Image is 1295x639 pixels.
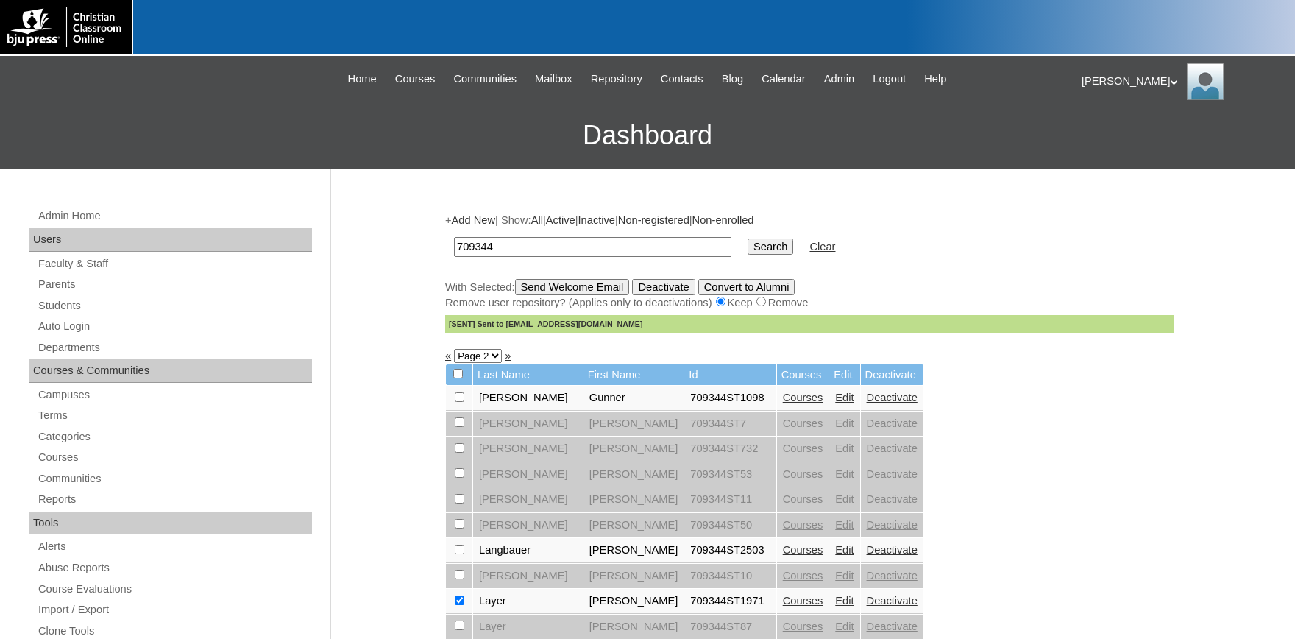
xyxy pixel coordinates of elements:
[835,468,854,480] a: Edit
[37,317,312,336] a: Auto Login
[684,462,776,487] td: 709344ST53
[865,71,913,88] a: Logout
[835,595,854,607] a: Edit
[783,392,823,403] a: Courses
[535,71,572,88] span: Mailbox
[546,214,575,226] a: Active
[37,275,312,294] a: Parents
[37,448,312,467] a: Courses
[817,71,862,88] a: Admin
[684,487,776,512] td: 709344ST11
[29,228,312,252] div: Users
[835,392,854,403] a: Edit
[684,538,776,563] td: 709344ST2503
[473,589,583,614] td: Layer
[867,468,918,480] a: Deactivate
[653,71,711,88] a: Contacts
[454,237,731,257] input: Search
[583,589,684,614] td: [PERSON_NAME]
[835,493,854,505] a: Edit
[835,570,854,582] a: Edit
[867,392,918,403] a: Deactivate
[37,601,312,619] a: Import / Export
[684,564,776,589] td: 709344ST10
[867,442,918,454] a: Deactivate
[684,386,776,411] td: 709344ST1098
[7,7,124,47] img: logo-white.png
[395,71,436,88] span: Courses
[684,364,776,386] td: Id
[578,214,616,226] a: Inactive
[37,490,312,509] a: Reports
[583,71,650,88] a: Repository
[867,570,918,582] a: Deactivate
[824,71,855,88] span: Admin
[29,512,312,535] div: Tools
[684,437,776,462] td: 709344ST732
[783,544,823,556] a: Courses
[348,71,377,88] span: Home
[867,493,918,505] a: Deactivate
[835,621,854,632] a: Edit
[29,359,312,383] div: Courses & Communities
[777,364,829,386] td: Courses
[37,428,312,446] a: Categories
[861,364,923,386] td: Deactivate
[783,493,823,505] a: Courses
[583,364,684,386] td: First Name
[867,544,918,556] a: Deactivate
[473,437,583,462] td: [PERSON_NAME]
[632,279,695,295] input: Deactivate
[445,315,1174,333] div: [SENT] Sent to [EMAIL_ADDRESS][DOMAIN_NAME]
[618,214,689,226] a: Non-registered
[37,339,312,357] a: Departments
[37,406,312,425] a: Terms
[445,295,1174,311] div: Remove user repository? (Applies only to deactivations) Keep Remove
[698,279,795,295] input: Convert to Alumni
[835,519,854,531] a: Edit
[445,213,1174,333] div: + | Show: | | | |
[809,241,835,253] a: Clear
[473,513,583,538] td: [PERSON_NAME]
[835,544,854,556] a: Edit
[583,487,684,512] td: [PERSON_NAME]
[591,71,642,88] span: Repository
[684,412,776,437] td: 709344ST7
[835,417,854,429] a: Edit
[388,71,443,88] a: Courses
[754,71,812,88] a: Calendar
[505,350,511,361] a: »
[1187,63,1224,100] img: Karen Lawton
[873,71,906,88] span: Logout
[783,417,823,429] a: Courses
[917,71,954,88] a: Help
[473,364,583,386] td: Last Name
[835,442,854,454] a: Edit
[7,102,1288,169] h3: Dashboard
[692,214,754,226] a: Non-enrolled
[445,279,1174,333] div: With Selected:
[583,538,684,563] td: [PERSON_NAME]
[762,71,805,88] span: Calendar
[583,437,684,462] td: [PERSON_NAME]
[515,279,630,295] input: Send Welcome Email
[446,71,524,88] a: Communities
[748,239,793,255] input: Search
[37,559,312,577] a: Abuse Reports
[783,468,823,480] a: Courses
[783,570,823,582] a: Courses
[473,564,583,589] td: [PERSON_NAME]
[528,71,580,88] a: Mailbox
[867,621,918,632] a: Deactivate
[37,537,312,556] a: Alerts
[684,589,776,614] td: 709344ST1971
[473,538,583,563] td: Langbauer
[473,487,583,512] td: [PERSON_NAME]
[583,412,684,437] td: [PERSON_NAME]
[867,595,918,607] a: Deactivate
[867,417,918,429] a: Deactivate
[783,442,823,454] a: Courses
[473,386,583,411] td: [PERSON_NAME]
[583,386,684,411] td: Gunner
[583,564,684,589] td: [PERSON_NAME]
